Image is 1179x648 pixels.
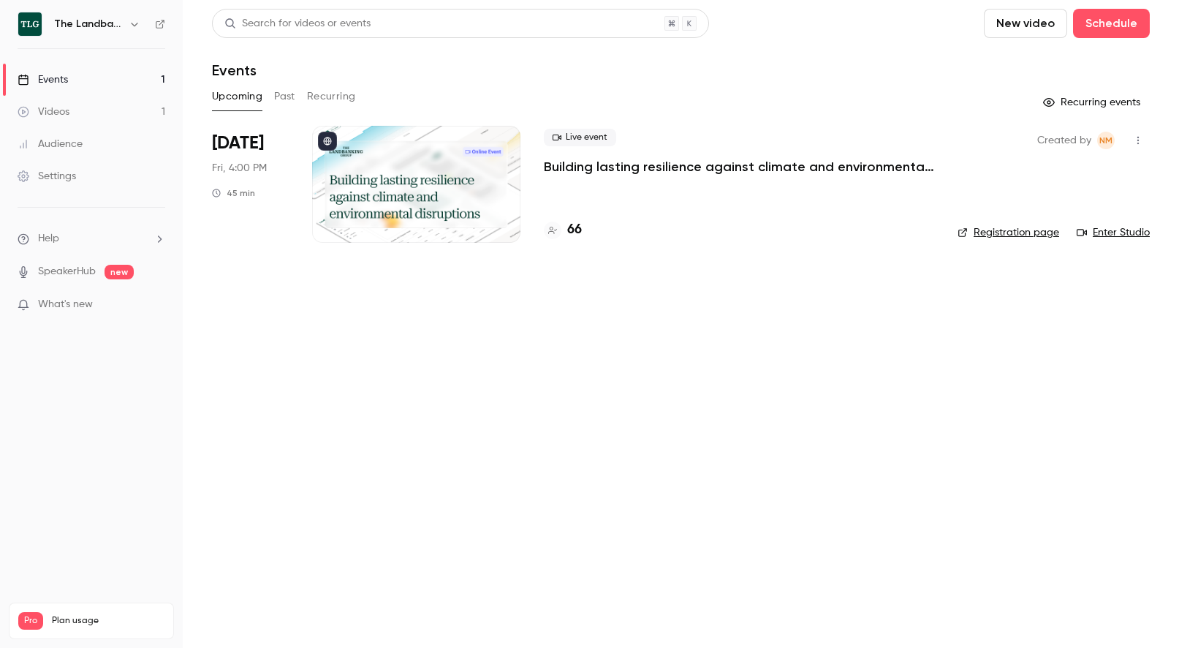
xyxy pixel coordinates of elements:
[212,161,267,176] span: Fri, 4:00 PM
[18,137,83,151] div: Audience
[212,126,289,243] div: Sep 19 Fri, 4:00 PM (Europe/Rome)
[984,9,1067,38] button: New video
[38,264,96,279] a: SpeakerHub
[52,615,164,627] span: Plan usage
[105,265,134,279] span: new
[212,85,262,108] button: Upcoming
[544,158,934,176] a: Building lasting resilience against climate and environmental disruptions
[544,220,582,240] a: 66
[38,297,93,312] span: What's new
[18,12,42,36] img: The Landbanking Group
[18,72,68,87] div: Events
[567,220,582,240] h4: 66
[1037,132,1091,149] span: Created by
[54,17,123,31] h6: The Landbanking Group
[1097,132,1115,149] span: Nicola Maglio
[18,105,69,119] div: Videos
[212,132,264,155] span: [DATE]
[1036,91,1150,114] button: Recurring events
[307,85,356,108] button: Recurring
[1077,225,1150,240] a: Enter Studio
[18,231,165,246] li: help-dropdown-opener
[38,231,59,246] span: Help
[18,169,76,184] div: Settings
[224,16,371,31] div: Search for videos or events
[18,612,43,630] span: Pro
[212,187,255,199] div: 45 min
[212,61,257,79] h1: Events
[274,85,295,108] button: Past
[1099,132,1112,149] span: NM
[1073,9,1150,38] button: Schedule
[544,129,616,146] span: Live event
[958,225,1059,240] a: Registration page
